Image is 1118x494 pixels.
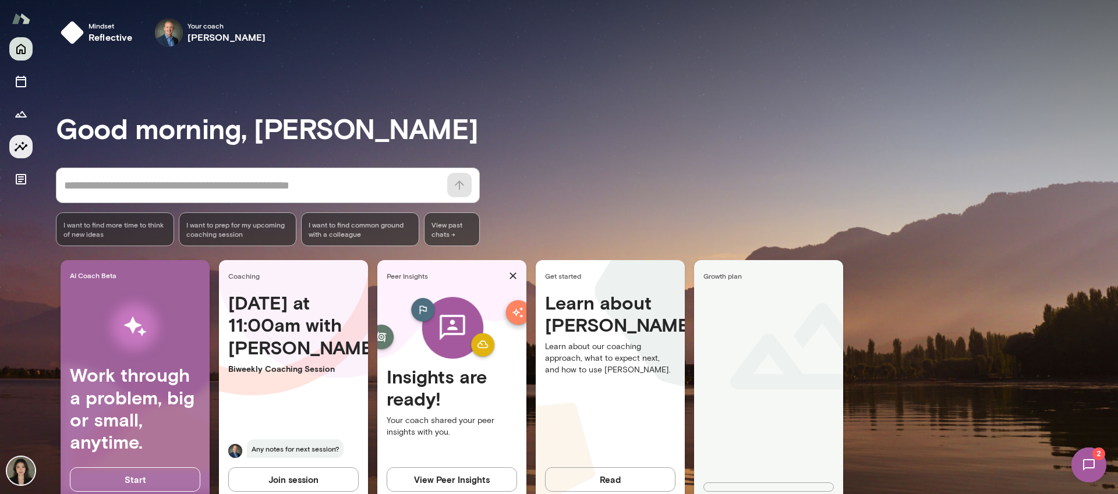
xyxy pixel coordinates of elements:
p: Your coach shared your peer insights with you. [387,415,517,438]
button: Sessions [9,70,33,93]
span: AI Coach Beta [70,271,205,280]
img: Flora Zhang [7,457,35,485]
button: Read [545,467,675,492]
span: I want to find more time to think of new ideas [63,220,167,239]
button: Join session [228,467,359,492]
div: I want to prep for my upcoming coaching session [179,212,297,246]
span: I want to prep for my upcoming coaching session [186,220,289,239]
div: Michael AldenYour coach[PERSON_NAME] [147,14,274,51]
span: Any notes for next session? [247,439,344,458]
span: Your coach [187,21,266,30]
img: mindset [61,21,84,44]
span: Mindset [89,21,133,30]
span: View past chats -> [424,212,480,246]
button: View Peer Insights [387,467,517,492]
h6: [PERSON_NAME] [187,30,266,44]
button: Home [9,37,33,61]
h4: Work through a problem, big or small, anytime. [70,364,200,453]
img: peer-insights [395,292,509,365]
button: Insights [9,135,33,158]
button: Growth Plan [9,102,33,126]
div: I want to find more time to think of new ideas [56,212,174,246]
img: AI Workflows [83,290,187,364]
span: Coaching [228,271,363,280]
button: Documents [9,168,33,191]
img: Mento [12,8,30,30]
span: Growth plan [703,271,838,280]
h4: [DATE] at 11:00am with [PERSON_NAME] [228,292,359,358]
span: Peer Insights [387,271,504,280]
button: Mindsetreflective [56,14,142,51]
h4: Learn about [PERSON_NAME] [545,292,675,336]
button: Start [70,467,200,492]
span: Get started [545,271,680,280]
h4: Insights are ready! [387,365,517,410]
span: I want to find common ground with a colleague [309,220,412,239]
p: Learn about our coaching approach, what to expect next, and how to use [PERSON_NAME]. [545,341,675,376]
img: Michael [228,444,242,458]
h6: reflective [89,30,133,44]
h3: Good morning, [PERSON_NAME] [56,112,1118,144]
div: I want to find common ground with a colleague [301,212,419,246]
img: Michael Alden [155,19,183,47]
p: Biweekly Coaching Session [228,363,359,375]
